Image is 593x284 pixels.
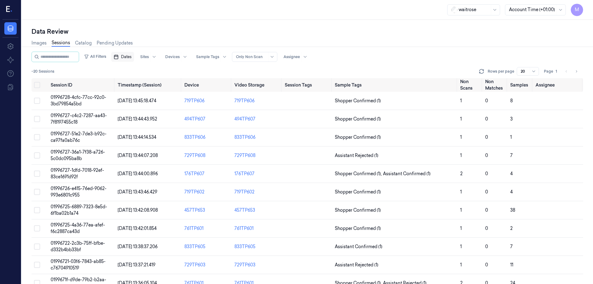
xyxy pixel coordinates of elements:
[485,226,488,231] span: 0
[335,207,381,214] span: Shopper Confirmed (1)
[52,40,70,47] a: Sessions
[32,69,54,74] span: ~20 Sessions
[460,134,462,140] span: 1
[118,134,156,140] span: [DATE] 13:44:14.534
[121,54,132,60] span: Dates
[562,67,581,76] nav: pagination
[184,207,229,214] div: 457TP653
[34,82,40,88] button: Select all
[460,262,462,268] span: 1
[335,244,382,250] span: Assistant Confirmed (1)
[460,153,462,158] span: 1
[335,225,381,232] span: Shopper Confirmed (1)
[32,40,47,46] a: Images
[510,171,513,176] span: 4
[51,186,107,198] span: 01996726-e415-76ed-9062-993e6801c955
[118,244,158,249] span: [DATE] 13:38:37.206
[485,98,488,104] span: 0
[75,40,92,46] a: Catalog
[460,244,462,249] span: 1
[118,262,155,268] span: [DATE] 13:37:21.419
[118,207,158,213] span: [DATE] 13:42:08.908
[510,189,513,195] span: 4
[460,171,463,176] span: 2
[34,207,40,213] button: Select row
[34,134,40,140] button: Select row
[118,98,156,104] span: [DATE] 13:45:18.474
[234,134,255,141] div: 833TP606
[34,262,40,268] button: Select row
[485,262,488,268] span: 0
[51,167,104,180] span: 01996727-1dfd-7018-92ef-83ce1691d92f
[485,153,488,158] span: 0
[184,225,229,232] div: 761TP601
[184,171,229,177] div: 176TP607
[111,52,134,62] button: Dates
[335,189,381,195] span: Shopper Confirmed (1)
[485,171,488,176] span: 0
[184,152,229,159] div: 729TP608
[234,207,255,214] div: 457TP653
[571,4,583,16] button: M
[34,116,40,122] button: Select row
[234,244,255,250] div: 833TP605
[34,225,40,231] button: Select row
[234,225,254,232] div: 761TP601
[234,171,254,177] div: 176TP607
[184,116,229,122] div: 494TP607
[234,189,254,195] div: 719TP602
[533,78,583,92] th: Assignee
[458,78,483,92] th: Non Scans
[483,78,508,92] th: Non Matches
[510,262,513,268] span: 11
[544,69,553,74] span: Page
[34,244,40,250] button: Select row
[485,244,488,249] span: 0
[118,116,157,122] span: [DATE] 13:44:43.952
[51,222,105,234] span: 01996725-4a36-77ea-afef-f6c2887ca43d
[485,207,488,213] span: 0
[335,98,381,104] span: Shopper Confirmed (1)
[51,259,106,271] span: 01996721-03f6-7843-ab85-c76704910519
[32,27,583,36] div: Data Review
[335,262,378,268] span: Assistant Rejected (1)
[234,152,255,159] div: 729TP608
[34,189,40,195] button: Select row
[51,131,107,143] span: 01996727-51e2-7de3-b92c-ca97fa0ab76c
[460,207,462,213] span: 1
[118,171,158,176] span: [DATE] 13:44:00.896
[51,204,107,216] span: 01996725-6889-7323-8e5d-6f1ba02b1a74
[234,98,254,104] div: 719TP606
[51,113,107,125] span: 01996727-c4c2-7287-aa43-7f8197455c18
[51,149,105,161] span: 01996727-36a1-7f38-a726-5c0dc095ba8b
[510,226,513,231] span: 2
[335,134,381,141] span: Shopper Confirmed (1)
[232,78,282,92] th: Video Storage
[282,78,332,92] th: Session Tags
[184,134,229,141] div: 833TP606
[508,78,533,92] th: Samples
[48,78,115,92] th: Session ID
[51,95,106,107] span: 01996728-4cfc-77cc-92c0-3bd79854a5bd
[460,189,462,195] span: 1
[97,40,133,46] a: Pending Updates
[510,134,512,140] span: 1
[34,171,40,177] button: Select row
[184,189,229,195] div: 719TP602
[335,152,378,159] span: Assistant Rejected (1)
[460,98,462,104] span: 1
[51,240,105,252] span: 01996722-2c3b-75ff-bfbe-d332b4bb33bf
[572,67,581,76] button: Go to next page
[182,78,232,92] th: Device
[34,98,40,104] button: Select row
[234,116,255,122] div: 494TP607
[556,69,557,74] span: 1
[485,116,488,122] span: 0
[460,116,462,122] span: 1
[115,78,182,92] th: Timestamp (Session)
[510,244,513,249] span: 7
[460,226,462,231] span: 1
[184,98,229,104] div: 719TP606
[485,134,488,140] span: 0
